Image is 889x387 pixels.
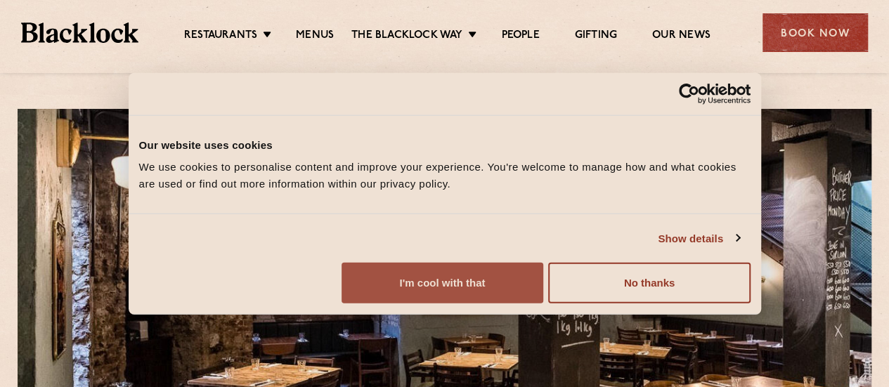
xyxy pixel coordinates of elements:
[351,29,462,44] a: The Blacklock Way
[548,263,750,303] button: No thanks
[575,29,617,44] a: Gifting
[184,29,257,44] a: Restaurants
[658,230,739,247] a: Show details
[652,29,710,44] a: Our News
[139,136,751,153] div: Our website uses cookies
[139,159,751,192] div: We use cookies to personalise content and improve your experience. You're welcome to manage how a...
[296,29,334,44] a: Menus
[628,83,751,104] a: Usercentrics Cookiebot - opens in a new window
[21,22,138,42] img: BL_Textured_Logo-footer-cropped.svg
[342,263,543,303] button: I'm cool with that
[501,29,539,44] a: People
[763,13,868,52] div: Book Now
